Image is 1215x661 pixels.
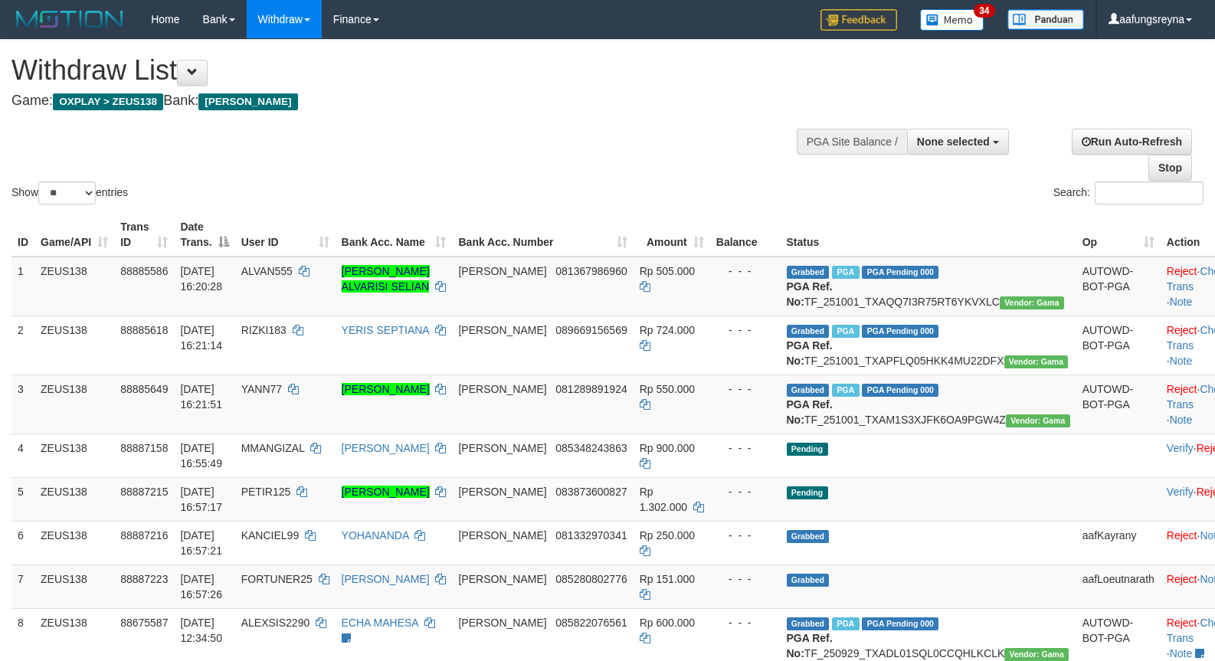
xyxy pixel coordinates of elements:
td: TF_251001_TXAPFLQ05HKK4MU22DFX [781,316,1076,375]
span: [PERSON_NAME] [458,529,546,542]
span: [PERSON_NAME] [458,442,546,454]
span: MMANGIZAL [241,442,305,454]
span: Grabbed [787,384,830,397]
img: Button%20Memo.svg [920,9,984,31]
div: - - - [716,322,775,338]
td: 6 [11,521,34,564]
span: [PERSON_NAME] [458,573,546,585]
span: Grabbed [787,530,830,543]
td: ZEUS138 [34,316,114,375]
b: PGA Ref. No: [787,398,833,426]
b: PGA Ref. No: [787,632,833,659]
td: TF_251001_TXAQQ7I3R75RT6YKVXLC [781,257,1076,316]
td: 7 [11,564,34,608]
span: Rp 250.000 [640,529,695,542]
a: [PERSON_NAME] [342,383,430,395]
td: 4 [11,434,34,477]
td: 2 [11,316,34,375]
th: ID [11,213,34,257]
td: 5 [11,477,34,521]
span: Rp 900.000 [640,442,695,454]
a: Reject [1167,265,1197,277]
span: [DATE] 16:20:28 [180,265,222,293]
td: 1 [11,257,34,316]
span: Grabbed [787,617,830,630]
a: Note [1170,647,1193,659]
span: [DATE] 16:21:51 [180,383,222,411]
td: AUTOWD-BOT-PGA [1076,257,1161,316]
div: - - - [716,381,775,397]
h1: Withdraw List [11,55,794,86]
th: Bank Acc. Number: activate to sort column ascending [452,213,633,257]
span: Pending [787,486,828,499]
span: [PERSON_NAME] [458,265,546,277]
span: Marked by aafanarl [832,266,859,279]
div: - - - [716,484,775,499]
td: aafKayrany [1076,521,1161,564]
th: Trans ID: activate to sort column ascending [114,213,174,257]
a: Note [1170,414,1193,426]
span: [PERSON_NAME] [198,93,297,110]
span: Copy 085280802776 to clipboard [555,573,627,585]
span: [DATE] 16:57:21 [180,529,222,557]
th: Status [781,213,1076,257]
span: PGA Pending [862,325,938,338]
td: 3 [11,375,34,434]
button: None selected [907,129,1009,155]
td: TF_251001_TXAM1S3XJFK6OA9PGW4Z [781,375,1076,434]
span: Rp 505.000 [640,265,695,277]
div: PGA Site Balance / [797,129,907,155]
td: ZEUS138 [34,521,114,564]
a: Stop [1148,155,1192,181]
a: Reject [1167,383,1197,395]
span: Copy 085822076561 to clipboard [555,617,627,629]
span: 88887223 [120,573,168,585]
span: [DATE] 16:57:26 [180,573,222,600]
span: Copy 081289891924 to clipboard [555,383,627,395]
div: - - - [716,440,775,456]
h4: Game: Bank: [11,93,794,109]
span: Copy 083873600827 to clipboard [555,486,627,498]
span: Marked by aafanarl [832,384,859,397]
span: [DATE] 16:21:14 [180,324,222,352]
span: ALEXSIS2290 [241,617,310,629]
a: Verify [1167,486,1194,498]
span: 88675587 [120,617,168,629]
label: Search: [1053,182,1204,205]
a: Reject [1167,324,1197,336]
div: - - - [716,263,775,279]
th: Date Trans.: activate to sort column descending [174,213,234,257]
div: - - - [716,571,775,587]
img: panduan.png [1007,9,1084,30]
span: Vendor URL: https://trx31.1velocity.biz [1004,355,1069,368]
span: ALVAN555 [241,265,293,277]
a: Verify [1167,442,1194,454]
img: Feedback.jpg [820,9,897,31]
a: [PERSON_NAME] [342,442,430,454]
span: Copy 081332970341 to clipboard [555,529,627,542]
span: 88887216 [120,529,168,542]
a: YERIS SEPTIANA [342,324,429,336]
span: 88885618 [120,324,168,336]
span: Pending [787,443,828,456]
span: Vendor URL: https://trx31.1velocity.biz [1006,414,1070,427]
span: 88887215 [120,486,168,498]
td: ZEUS138 [34,375,114,434]
td: ZEUS138 [34,434,114,477]
span: Copy 085348243863 to clipboard [555,442,627,454]
span: Rp 550.000 [640,383,695,395]
span: [PERSON_NAME] [458,486,546,498]
span: 88885586 [120,265,168,277]
th: User ID: activate to sort column ascending [235,213,336,257]
a: [PERSON_NAME] ALVARISI SELIAN [342,265,430,293]
span: OXPLAY > ZEUS138 [53,93,163,110]
span: [DATE] 16:55:49 [180,442,222,470]
th: Op: activate to sort column ascending [1076,213,1161,257]
td: AUTOWD-BOT-PGA [1076,316,1161,375]
span: Copy 081367986960 to clipboard [555,265,627,277]
a: [PERSON_NAME] [342,486,430,498]
div: - - - [716,528,775,543]
td: AUTOWD-BOT-PGA [1076,375,1161,434]
select: Showentries [38,182,96,205]
span: Copy 089669156569 to clipboard [555,324,627,336]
